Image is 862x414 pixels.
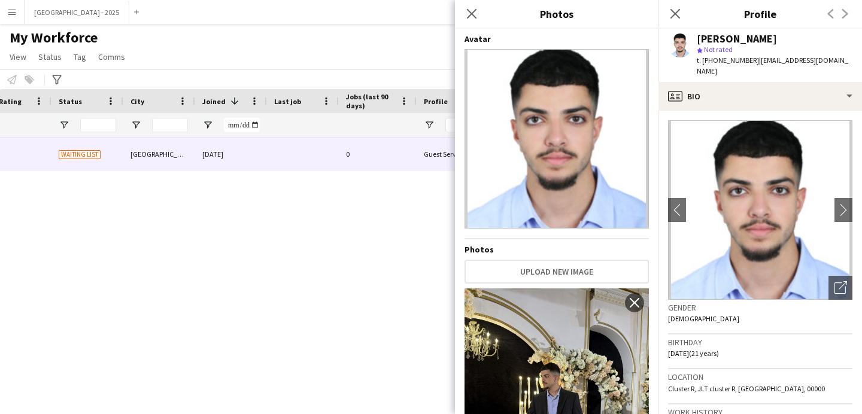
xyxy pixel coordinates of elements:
[697,34,777,44] div: [PERSON_NAME]
[274,97,301,106] span: Last job
[123,138,195,171] div: [GEOGRAPHIC_DATA]
[59,150,101,159] span: Waiting list
[5,49,31,65] a: View
[224,118,260,132] input: Joined Filter Input
[130,120,141,130] button: Open Filter Menu
[152,118,188,132] input: City Filter Input
[195,138,267,171] div: [DATE]
[465,244,649,255] h4: Photos
[697,56,848,75] span: | [EMAIL_ADDRESS][DOMAIN_NAME]
[424,97,448,106] span: Profile
[668,349,719,358] span: [DATE] (21 years)
[59,97,82,106] span: Status
[69,49,91,65] a: Tag
[658,6,862,22] h3: Profile
[202,120,213,130] button: Open Filter Menu
[455,6,658,22] h3: Photos
[74,51,86,62] span: Tag
[658,82,862,111] div: Bio
[50,72,64,87] app-action-btn: Advanced filters
[93,49,130,65] a: Comms
[668,120,852,300] img: Crew avatar or photo
[59,120,69,130] button: Open Filter Menu
[668,372,852,382] h3: Location
[38,51,62,62] span: Status
[668,314,739,323] span: [DEMOGRAPHIC_DATA]
[424,120,435,130] button: Open Filter Menu
[346,92,395,110] span: Jobs (last 90 days)
[339,138,417,171] div: 0
[417,138,493,171] div: Guest Services Team
[668,337,852,348] h3: Birthday
[668,384,825,393] span: Cluster R, JLT cluster R, [GEOGRAPHIC_DATA], 00000
[130,97,144,106] span: City
[25,1,129,24] button: [GEOGRAPHIC_DATA] - 2025
[697,56,759,65] span: t. [PHONE_NUMBER]
[445,118,486,132] input: Profile Filter Input
[828,276,852,300] div: Open photos pop-in
[34,49,66,65] a: Status
[202,97,226,106] span: Joined
[98,51,125,62] span: Comms
[465,260,649,284] button: Upload new image
[80,118,116,132] input: Status Filter Input
[465,49,649,229] img: Crew avatar
[668,302,852,313] h3: Gender
[465,34,649,44] h4: Avatar
[10,51,26,62] span: View
[704,45,733,54] span: Not rated
[10,29,98,47] span: My Workforce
